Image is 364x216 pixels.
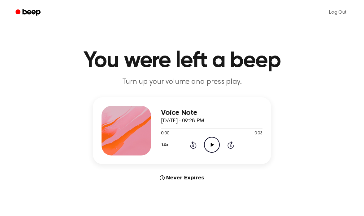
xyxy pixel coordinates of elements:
div: Never Expires [93,174,271,182]
p: Turn up your volume and press play. [63,77,301,87]
a: Beep [11,7,46,19]
button: 1.0x [161,140,170,150]
span: 0:03 [254,130,262,137]
span: 0:00 [161,130,169,137]
span: [DATE] · 09:28 PM [161,118,204,124]
h3: Voice Note [161,109,262,117]
h1: You were left a beep [24,50,340,72]
a: Log Out [323,5,353,20]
